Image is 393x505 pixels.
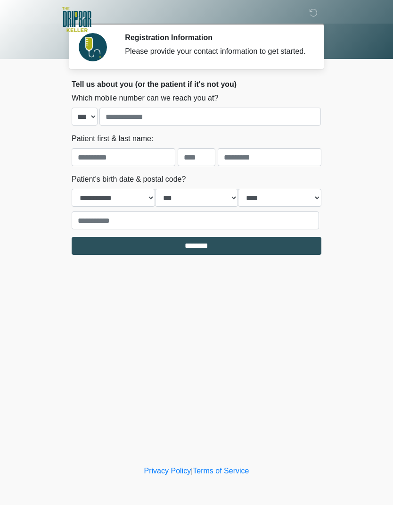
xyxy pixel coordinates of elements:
[72,93,218,104] label: Which mobile number can we reach you at?
[144,467,191,475] a: Privacy Policy
[72,174,186,185] label: Patient's birth date & postal code?
[193,467,249,475] a: Terms of Service
[79,33,107,61] img: Agent Avatar
[72,80,321,89] h2: Tell us about you (or the patient if it's not you)
[72,133,153,144] label: Patient first & last name:
[62,7,91,32] img: The DRIPBaR - Keller Logo
[125,46,307,57] div: Please provide your contact information to get started.
[191,467,193,475] a: |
